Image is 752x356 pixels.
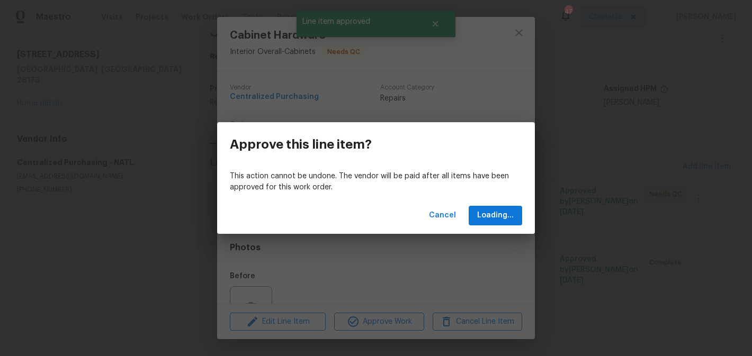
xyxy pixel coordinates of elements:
span: Cancel [429,209,456,222]
span: Loading... [477,209,514,222]
button: Cancel [425,206,460,225]
h3: Approve this line item? [230,137,372,152]
p: This action cannot be undone. The vendor will be paid after all items have been approved for this... [230,171,522,193]
button: Loading... [469,206,522,225]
